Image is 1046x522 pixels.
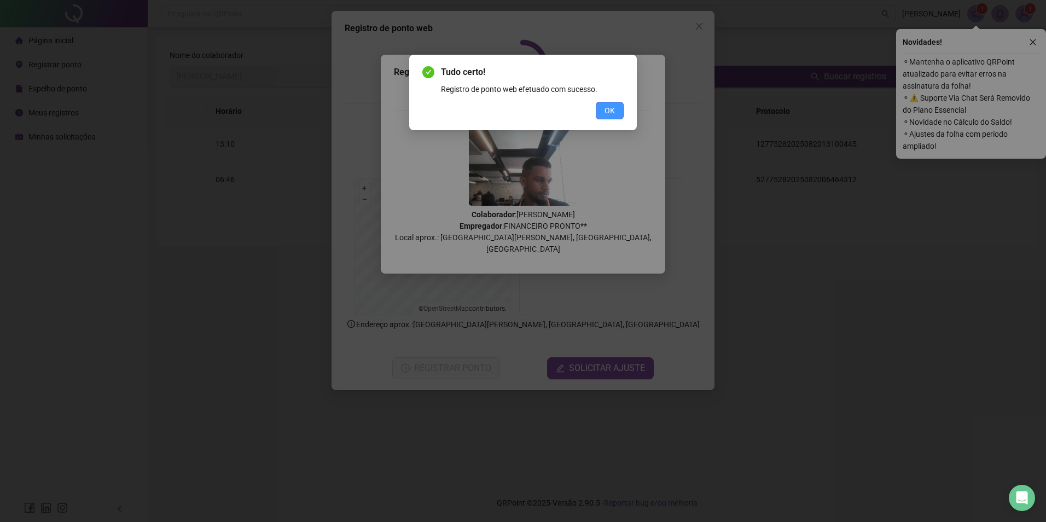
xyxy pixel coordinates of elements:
span: Tudo certo! [441,66,624,79]
span: check-circle [422,66,434,78]
span: OK [605,105,615,117]
div: Open Intercom Messenger [1009,485,1035,511]
button: OK [596,102,624,119]
div: Registro de ponto web efetuado com sucesso. [441,83,624,95]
